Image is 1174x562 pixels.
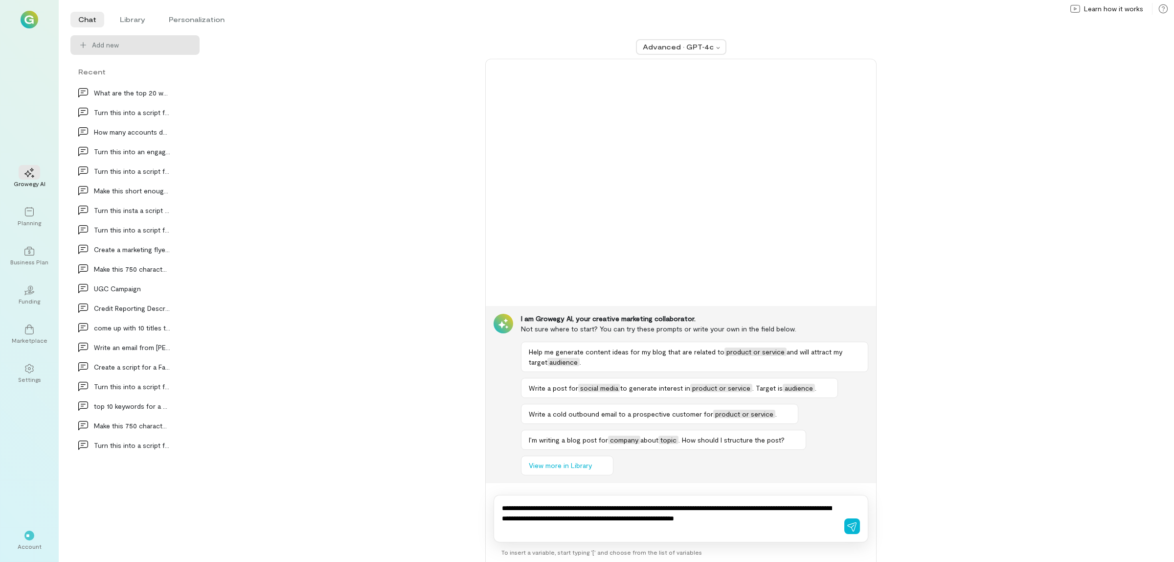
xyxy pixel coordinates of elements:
div: Not sure where to start? You can try these prompts or write your own in the field below. [521,324,868,334]
span: I’m writing a blog post for [529,436,608,444]
div: Create a marketing flyer for the company Re-Leash… [94,244,170,255]
span: about [640,436,658,444]
span: audience [783,384,815,392]
div: Growegy AI [14,180,45,187]
div: How many accounts do I need to build a business c… [94,127,170,137]
div: To insert a variable, start typing ‘[’ and choose from the list of variables [494,542,868,562]
a: Growegy AI [12,160,47,195]
span: social media [578,384,620,392]
a: Business Plan [12,238,47,274]
div: Write an email from [PERSON_NAME] Twist, Customer Success… [94,342,170,352]
div: What are the top 20 ways small business owners ca… [94,88,170,98]
span: . How should I structure the post? [678,436,785,444]
div: Funding [19,297,40,305]
span: product or service [690,384,752,392]
span: product or service [724,348,787,356]
div: Turn this into a script for an Instagram Reel: W… [94,166,170,176]
div: Account [18,542,42,550]
div: Marketplace [12,336,47,344]
a: Funding [12,278,47,313]
div: Make this short enough for a quarter page flyer:… [94,186,170,196]
div: Turn this into a script for a compelling and educ… [94,440,170,450]
div: Turn this into an engaging script for a social me… [94,146,170,157]
button: I’m writing a blog post forcompanyabouttopic. How should I structure the post? [521,430,806,450]
span: . [775,410,777,418]
button: Help me generate content ideas for my blog that are related toproduct or serviceand will attract ... [521,342,868,372]
span: audience [547,358,580,366]
div: Business Plan [10,258,48,266]
a: Settings [12,356,47,391]
div: Turn this into a script for a facebook reel. Mak… [94,381,170,392]
div: I am Growegy AI, your creative marketing collaborator. [521,314,868,324]
span: . [580,358,581,366]
button: Write a post forsocial mediato generate interest inproduct or service. Target isaudience. [521,378,838,398]
div: Credit Reporting Descrepancies [94,303,170,313]
div: come up with 10 titles that say: Journey Towards… [94,323,170,333]
div: top 10 keywords for a mobile notary service [94,401,170,411]
a: Marketplace [12,317,47,352]
li: Personalization [161,12,232,27]
div: Advanced · GPT‑4o [643,42,713,52]
span: . Target is [752,384,783,392]
span: Help me generate content ideas for my blog that are related to [529,348,724,356]
div: Turn this into a script for a facebook reel: Wha… [94,225,170,235]
button: View more in Library [521,456,613,475]
span: product or service [713,410,775,418]
span: Write a cold outbound email to a prospective customer for [529,410,713,418]
div: Make this 750 characters or less: Paying Before… [94,264,170,274]
div: Planning [18,219,41,227]
span: Learn how it works [1084,4,1143,14]
span: topic [658,436,678,444]
div: Create a script for a Facebook Reel. Make the sc… [94,362,170,372]
div: UGC Campaign [94,283,170,294]
button: Write a cold outbound email to a prospective customer forproduct or service. [521,404,798,424]
li: Library [112,12,153,27]
span: . [815,384,816,392]
span: View more in Library [529,461,592,470]
div: Turn this insta a script for an instagram reel:… [94,205,170,215]
li: Chat [70,12,104,27]
span: to generate interest in [620,384,690,392]
div: Make this 750 characters or LESS: Big Shout-out… [94,421,170,431]
span: company [608,436,640,444]
span: Add new [92,40,119,50]
div: Recent [70,67,200,77]
div: Turn this into a script for a facebook reel: Cur… [94,107,170,117]
a: Planning [12,199,47,234]
div: Settings [18,375,41,383]
span: Write a post for [529,384,578,392]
